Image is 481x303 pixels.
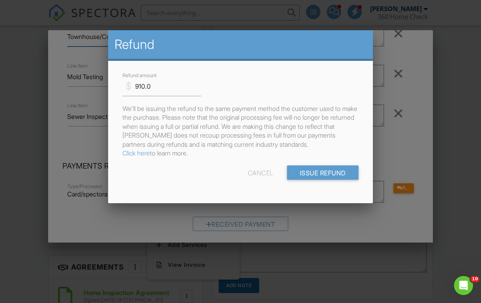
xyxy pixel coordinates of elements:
div: $ [126,80,132,93]
div: Cancel [248,166,273,180]
h2: Refund [114,37,367,52]
p: We'll be issuing the refund to the same payment method the customer used to make the purchase. Pl... [122,104,359,157]
a: Click here [122,149,150,157]
input: Issue Refund [287,166,359,180]
label: Refund amount [122,72,157,79]
span: 10 [470,276,479,282]
iframe: Intercom live chat [454,276,473,295]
